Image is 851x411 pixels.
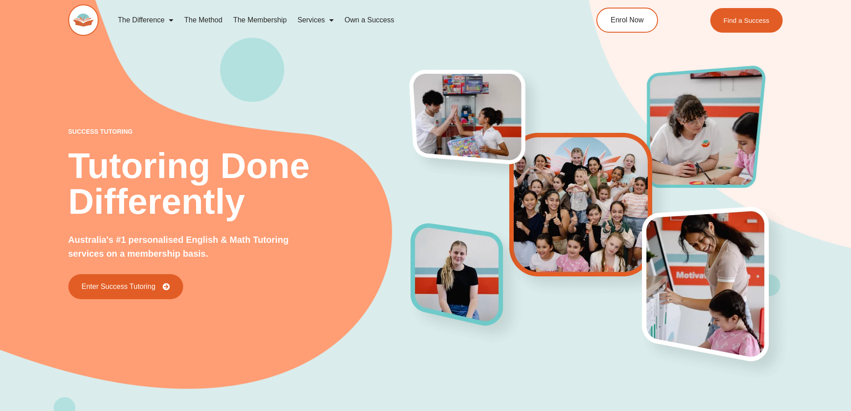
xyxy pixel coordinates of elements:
[113,10,179,30] a: The Difference
[611,17,644,24] span: Enrol Now
[292,10,339,30] a: Services
[710,8,783,33] a: Find a Success
[68,233,319,261] p: Australia's #1 personalised English & Math Tutoring services on a membership basis.
[228,10,292,30] a: The Membership
[82,283,155,290] span: Enter Success Tutoring
[113,10,556,30] nav: Menu
[596,8,658,33] a: Enrol Now
[179,10,227,30] a: The Method
[339,10,399,30] a: Own a Success
[724,17,770,24] span: Find a Success
[68,148,411,220] h2: Tutoring Done Differently
[68,274,183,299] a: Enter Success Tutoring
[68,128,411,135] p: success tutoring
